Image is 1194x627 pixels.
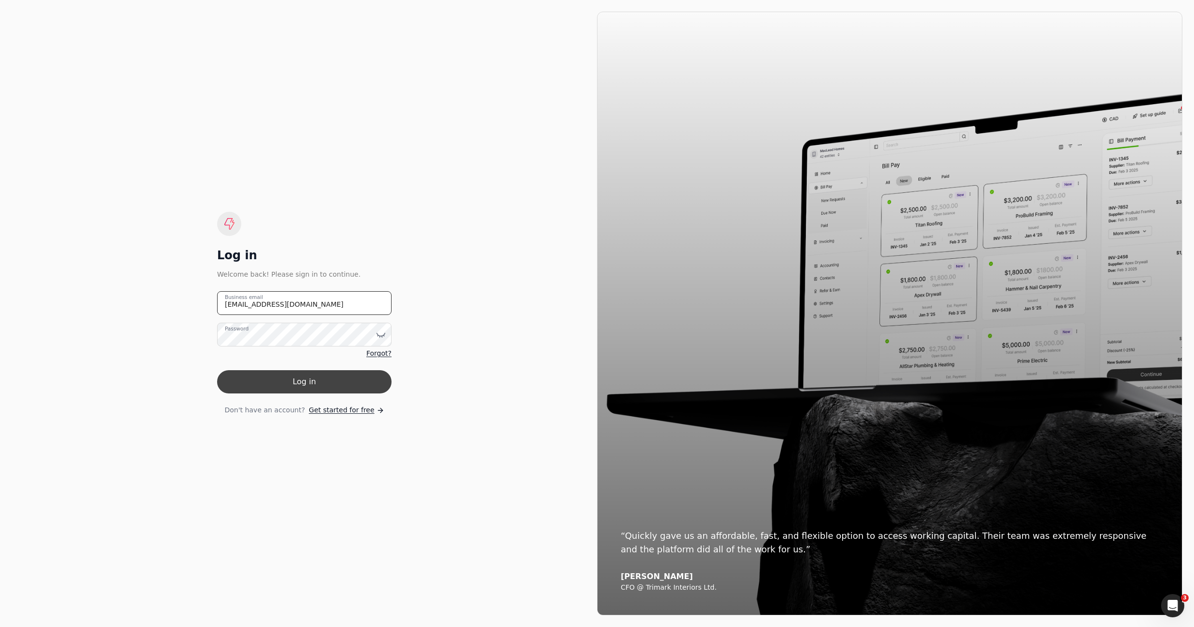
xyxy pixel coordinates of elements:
div: Log in [217,248,392,263]
iframe: Intercom live chat [1161,594,1184,617]
label: Password [225,325,249,333]
div: Welcome back! Please sign in to continue. [217,269,392,280]
a: Get started for free [309,405,384,415]
a: Forgot? [366,348,392,359]
div: “Quickly gave us an affordable, fast, and flexible option to access working capital. Their team w... [621,529,1159,556]
div: [PERSON_NAME] [621,572,1159,581]
button: Log in [217,370,392,393]
div: CFO @ Trimark Interiors Ltd. [621,583,1159,592]
label: Business email [225,294,263,301]
span: 3 [1181,594,1189,602]
span: Don't have an account? [224,405,305,415]
span: Get started for free [309,405,374,415]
